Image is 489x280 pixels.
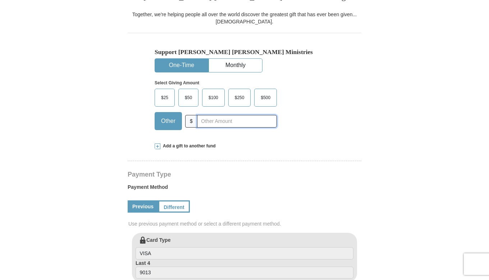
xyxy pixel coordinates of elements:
input: Last 4 [136,267,353,279]
input: Other Amount [197,115,277,128]
strong: Select Giving Amount [155,80,199,85]
input: Card Type [136,247,353,259]
a: Different [158,200,190,213]
span: $250 [231,92,248,103]
button: One-Time [155,59,208,72]
h4: Payment Type [128,172,361,177]
button: Monthly [209,59,262,72]
h5: Support [PERSON_NAME] [PERSON_NAME] Ministries [155,48,334,56]
span: $ [185,115,197,128]
label: Payment Method [128,183,361,194]
span: Add a gift to another fund [160,143,216,149]
span: $100 [205,92,222,103]
label: Last 4 [136,259,353,279]
span: $50 [181,92,196,103]
span: Other [157,116,179,126]
span: Use previous payment method or select a different payment method. [128,220,362,227]
a: Previous [128,200,158,213]
label: Card Type [136,236,353,259]
span: $500 [257,92,274,103]
div: Together, we're helping people all over the world discover the greatest gift that has ever been g... [128,11,361,25]
span: $25 [157,92,172,103]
